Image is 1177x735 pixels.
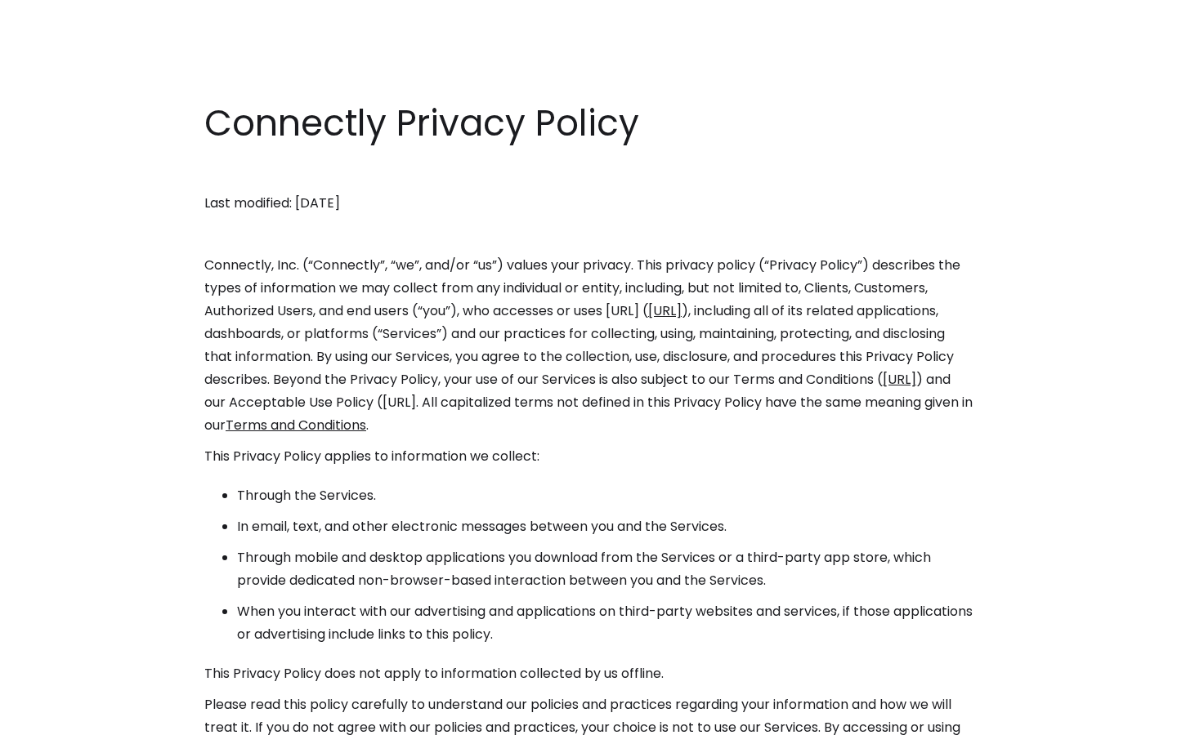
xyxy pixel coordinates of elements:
[226,416,366,434] a: Terms and Conditions
[204,161,973,184] p: ‍
[883,370,916,389] a: [URL]
[204,192,973,215] p: Last modified: [DATE]
[204,223,973,246] p: ‍
[16,705,98,729] aside: Language selected: English
[204,445,973,468] p: This Privacy Policy applies to information we collect:
[237,515,973,538] li: In email, text, and other electronic messages between you and the Services.
[204,662,973,685] p: This Privacy Policy does not apply to information collected by us offline.
[648,301,682,320] a: [URL]
[237,546,973,592] li: Through mobile and desktop applications you download from the Services or a third-party app store...
[204,98,973,149] h1: Connectly Privacy Policy
[33,706,98,729] ul: Language list
[237,600,973,646] li: When you interact with our advertising and applications on third-party websites and services, if ...
[204,254,973,437] p: Connectly, Inc. (“Connectly”, “we”, and/or “us”) values your privacy. This privacy policy (“Priva...
[237,484,973,507] li: Through the Services.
